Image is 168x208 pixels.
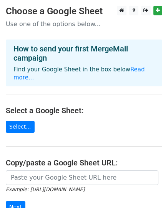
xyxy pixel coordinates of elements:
[6,20,162,28] p: Use one of the options below...
[6,106,162,115] h4: Select a Google Sheet:
[6,121,35,133] a: Select...
[6,187,85,192] small: Example: [URL][DOMAIN_NAME]
[13,44,155,63] h4: How to send your first MergeMail campaign
[13,66,145,81] a: Read more...
[6,158,162,167] h4: Copy/paste a Google Sheet URL:
[13,66,155,82] p: Find your Google Sheet in the box below
[6,6,162,17] h3: Choose a Google Sheet
[6,170,158,185] input: Paste your Google Sheet URL here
